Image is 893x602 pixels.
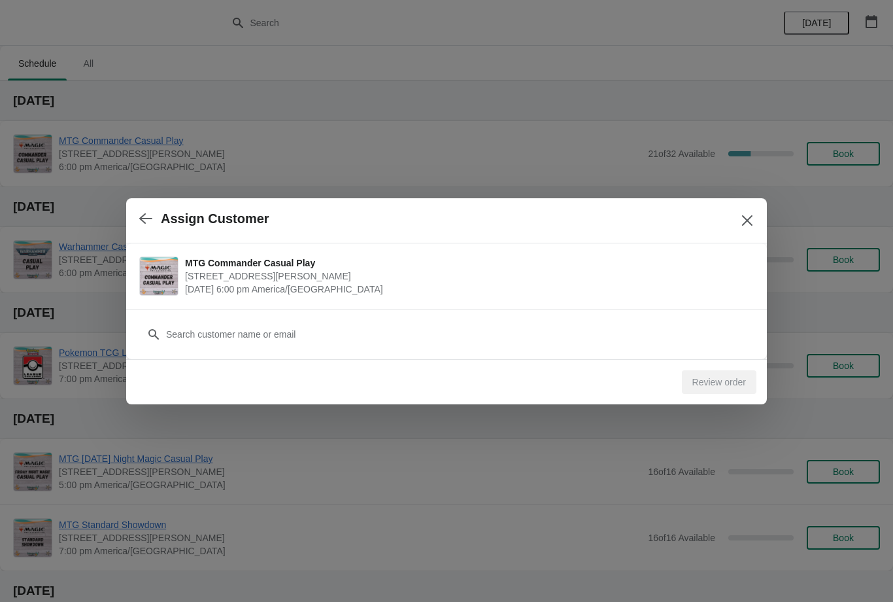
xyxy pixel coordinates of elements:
[140,257,178,295] img: MTG Commander Casual Play | 2040 Louetta Rd Ste I Spring, TX 77388 | October 14 | 6:00 pm America...
[185,283,747,296] span: [DATE] 6:00 pm America/[GEOGRAPHIC_DATA]
[165,323,754,346] input: Search customer name or email
[185,257,747,270] span: MTG Commander Casual Play
[735,209,759,232] button: Close
[185,270,747,283] span: [STREET_ADDRESS][PERSON_NAME]
[161,211,269,226] h2: Assign Customer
